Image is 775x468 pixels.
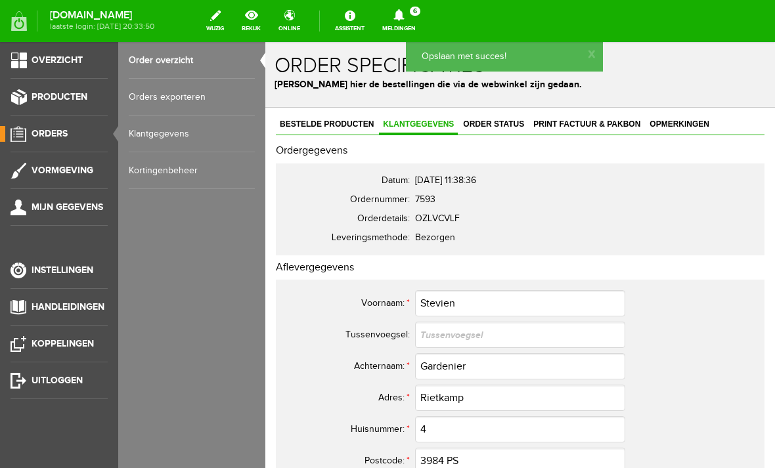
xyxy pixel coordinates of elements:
strong: [DOMAIN_NAME] [50,12,154,19]
span: Voornaam: [96,256,139,266]
span: Overzicht [32,54,83,66]
th: Ordernummer: [18,148,150,167]
h2: Aflevergegevens [11,220,499,232]
a: wijzig [198,7,232,35]
span: Order status [194,77,263,87]
th: Datum: [18,129,150,148]
a: online [271,7,308,35]
a: Bestelde producten [11,74,112,93]
a: x [323,5,330,18]
a: Assistent [327,7,372,35]
a: Order overzicht [129,42,255,79]
span: 6 [410,7,420,16]
span: Adres: [113,351,139,361]
h2: Ordergegevens [11,103,499,115]
input: Huisnummer [150,374,360,400]
th: Leveringsmethode: [18,186,150,205]
span: Postcode: [99,414,139,424]
span: laatste login: [DATE] 20:33:50 [50,23,154,30]
h1: Order specificaties [9,12,500,35]
th: Orderdetails: [18,167,150,186]
span: Bezorgen [150,190,190,201]
span: Instellingen [32,265,93,276]
a: bekijk [234,7,269,35]
input: Achternaam [150,311,360,337]
span: [DATE] 11:38:36 [150,133,211,144]
span: Mijn gegevens [32,202,103,213]
span: OZLVCVLF [150,171,194,182]
span: Print factuur & pakbon [264,77,379,87]
a: Orders exporteren [129,79,255,116]
span: Tussenvoegsel: [80,287,144,298]
span: Bestelde producten [11,77,112,87]
span: Koppelingen [32,338,94,349]
span: Producten [32,91,87,102]
input: Tussenvoegsel [150,280,360,306]
input: Adres [150,343,360,369]
a: Order status [194,74,263,93]
a: Meldingen6 [374,7,424,35]
input: Postcode [150,406,360,432]
span: Vormgeving [32,165,93,176]
span: Klantgegevens [114,77,192,87]
a: Kortingenbeheer [129,152,255,189]
a: Opmerkingen [380,74,448,93]
input: Voornaam [150,248,360,274]
span: 7593 [150,152,170,163]
span: Orders [32,128,68,139]
a: Print factuur & pakbon [264,74,379,93]
span: Achternaam: [89,319,139,330]
a: Klantgegevens [129,116,255,152]
a: Klantgegevens [114,74,192,93]
span: Handleidingen [32,301,104,312]
span: Huisnummer: [85,382,139,393]
p: [PERSON_NAME] hier de bestellingen die via de webwinkel zijn gedaan. [9,35,500,49]
span: Uitloggen [32,375,83,386]
p: Opslaan met succes! [156,8,322,22]
span: Opmerkingen [380,77,448,87]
